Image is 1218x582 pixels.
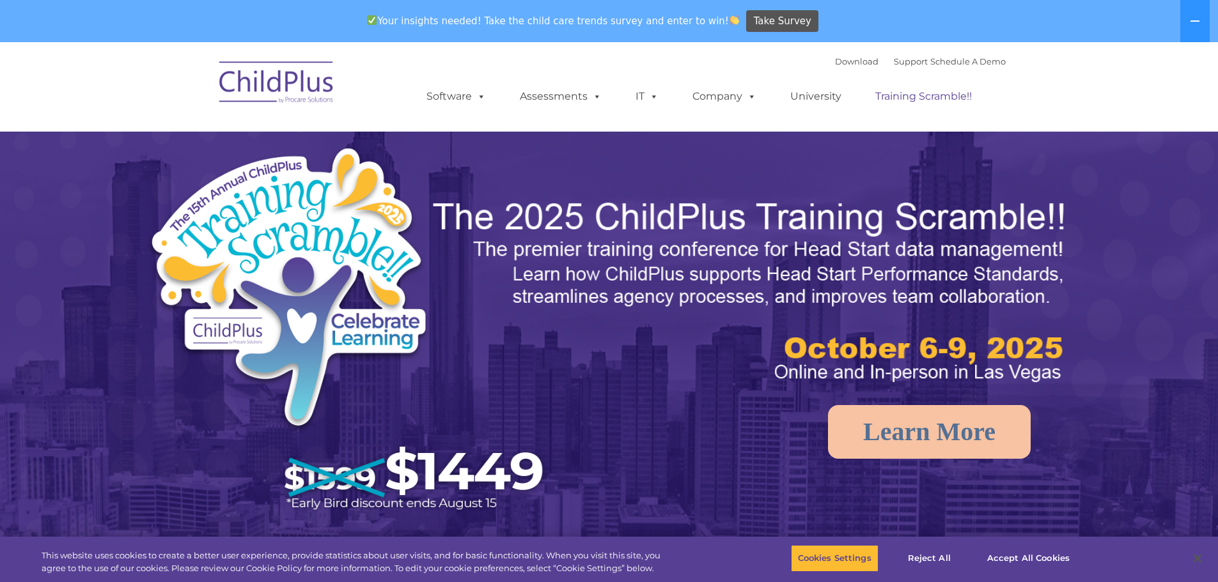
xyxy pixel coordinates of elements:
font: | [835,56,1006,66]
span: Phone number [178,137,232,146]
button: Cookies Settings [791,545,878,572]
a: Learn More [828,405,1031,459]
a: Training Scramble!! [863,84,985,109]
a: Schedule A Demo [930,56,1006,66]
a: Take Survey [746,10,818,33]
button: Close [1183,544,1212,572]
a: Assessments [507,84,614,109]
img: ✅ [367,15,377,25]
a: University [777,84,854,109]
img: ChildPlus by Procare Solutions [213,52,341,116]
span: Take Survey [754,10,811,33]
a: Download [835,56,878,66]
a: IT [623,84,671,109]
span: Last name [178,84,217,94]
span: Your insights needed! Take the child care trends survey and enter to win! [362,8,745,33]
a: Software [414,84,499,109]
img: 👏 [730,15,739,25]
button: Reject All [889,545,969,572]
div: This website uses cookies to create a better user experience, provide statistics about user visit... [42,549,670,574]
a: Support [894,56,928,66]
button: Accept All Cookies [980,545,1077,572]
a: Company [680,84,769,109]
